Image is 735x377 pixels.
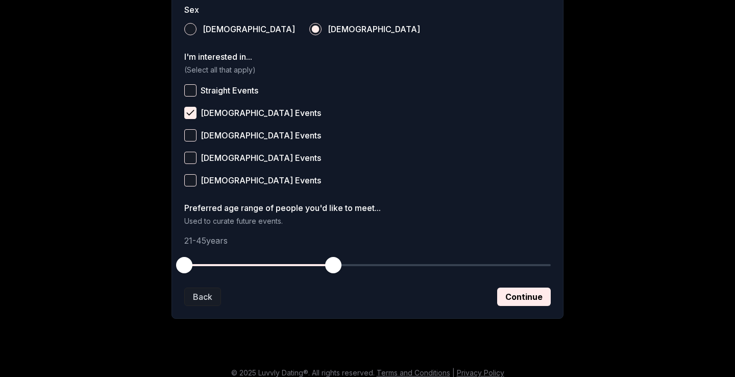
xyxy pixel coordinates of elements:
[184,23,197,35] button: [DEMOGRAPHIC_DATA]
[184,216,551,226] p: Used to curate future events.
[203,25,295,33] span: [DEMOGRAPHIC_DATA]
[184,84,197,97] button: Straight Events
[184,107,197,119] button: [DEMOGRAPHIC_DATA] Events
[184,174,197,186] button: [DEMOGRAPHIC_DATA] Events
[309,23,322,35] button: [DEMOGRAPHIC_DATA]
[184,6,551,14] label: Sex
[328,25,420,33] span: [DEMOGRAPHIC_DATA]
[184,152,197,164] button: [DEMOGRAPHIC_DATA] Events
[452,368,455,377] span: |
[184,288,221,306] button: Back
[201,154,321,162] span: [DEMOGRAPHIC_DATA] Events
[184,53,551,61] label: I'm interested in...
[184,204,551,212] label: Preferred age range of people you'd like to meet...
[201,131,321,139] span: [DEMOGRAPHIC_DATA] Events
[457,368,504,377] a: Privacy Policy
[184,65,551,75] p: (Select all that apply)
[201,86,258,95] span: Straight Events
[201,109,321,117] span: [DEMOGRAPHIC_DATA] Events
[184,129,197,142] button: [DEMOGRAPHIC_DATA] Events
[201,176,321,184] span: [DEMOGRAPHIC_DATA] Events
[377,368,450,377] a: Terms and Conditions
[497,288,551,306] button: Continue
[184,234,551,247] p: 21 - 45 years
